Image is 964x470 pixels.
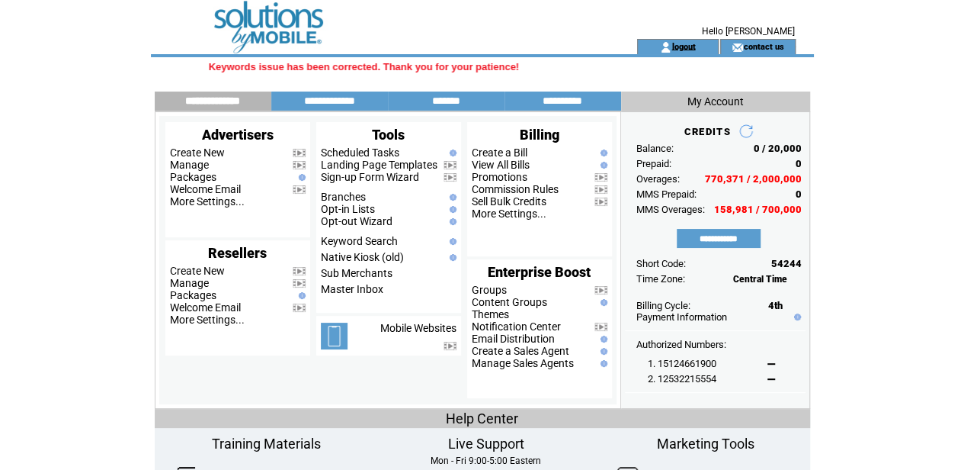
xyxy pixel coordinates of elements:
img: video.png [293,161,306,169]
a: Native Kiosk (old) [321,251,404,263]
a: Email Distribution [472,333,555,345]
img: help.gif [446,150,456,156]
img: help.gif [597,299,607,306]
span: Billing [520,127,559,143]
a: Sign-up Form Wizard [321,171,419,183]
a: Notification Center [472,320,561,333]
img: video.png [594,323,607,331]
span: 2. 12532215554 [648,373,716,385]
a: Welcome Email [170,301,241,314]
img: video.png [594,185,607,194]
a: Packages [170,289,216,301]
a: Welcome Email [170,183,241,195]
a: Opt-out Wizard [321,215,392,227]
span: Overages: [636,173,680,185]
span: MMS Overages: [636,204,705,215]
img: video.png [293,149,306,157]
a: Create a Bill [472,146,527,159]
a: Sell Bulk Credits [472,195,546,208]
a: Manage Sales Agents [472,357,574,369]
span: CREDITS [684,126,730,137]
a: Promotions [472,171,527,183]
img: help.gif [446,254,456,261]
span: Enterprise Boost [488,264,591,280]
img: help.gif [597,360,607,367]
a: Opt-in Lists [321,203,375,215]
span: 4th [768,300,783,311]
span: Advertisers [202,127,274,143]
img: video.png [293,279,306,288]
span: Resellers [208,245,267,261]
span: Live Support [447,436,524,452]
a: Landing Page Templates [321,159,437,171]
span: Central Time [733,274,787,285]
img: help.gif [446,206,456,213]
span: 0 [796,188,802,200]
a: More Settings... [170,195,245,208]
img: video.png [444,342,456,350]
span: 54244 [771,258,802,269]
a: More Settings... [472,208,546,220]
img: video.png [594,198,607,206]
img: account_icon.gif [660,41,671,53]
span: Time Zone: [636,273,685,285]
a: Create New [170,265,225,277]
a: More Settings... [170,314,245,326]
a: Themes [472,308,509,320]
img: video.png [594,173,607,182]
span: Balance: [636,143,674,154]
img: help.gif [446,194,456,201]
img: contact_us_icon.gif [732,41,743,53]
a: Keyword Search [321,235,398,247]
span: Billing Cycle: [636,300,690,311]
a: Groups [472,284,507,296]
a: Scheduled Tasks [321,146,399,159]
span: Short Code: [636,258,686,269]
a: View All Bills [472,159,530,171]
span: My Account [687,95,744,108]
span: Mon - Fri 9:00-5:00 Eastern [431,456,541,466]
img: help.gif [446,238,456,245]
span: 158,981 / 700,000 [714,204,802,215]
span: MMS Prepaid: [636,188,697,200]
a: Manage [170,277,209,289]
a: Sub Merchants [321,267,392,279]
a: Content Groups [472,296,547,308]
img: help.gif [597,150,607,156]
span: 0 [796,158,802,169]
span: 0 / 20,000 [754,143,802,154]
span: Training Materials [212,436,321,452]
a: Manage [170,159,209,171]
a: Mobile Websites [380,322,456,334]
span: 770,371 / 2,000,000 [705,173,802,185]
span: 1. 15124661900 [648,358,716,369]
img: video.png [594,286,607,295]
span: Tools [372,127,405,143]
img: video.png [293,185,306,194]
span: Authorized Numbers: [636,339,726,350]
a: Create New [170,146,225,159]
img: video.png [444,161,456,169]
img: help.gif [295,174,306,181]
img: mobile-websites.png [321,323,347,349]
a: Commission Rules [472,183,559,195]
a: Branches [321,191,366,203]
a: Create a Sales Agent [472,345,569,357]
a: logout [671,41,695,51]
img: video.png [293,304,306,312]
span: Help Center [446,410,518,427]
img: help.gif [597,162,607,169]
img: help.gif [597,336,607,343]
img: video.png [293,267,306,275]
a: Payment Information [636,311,727,323]
marquee: Keywords issue has been corrected. Thank you for your patience! [151,61,814,72]
img: help.gif [446,218,456,225]
span: Marketing Tools [657,436,754,452]
img: video.png [444,173,456,182]
img: help.gif [295,292,306,299]
img: help.gif [597,348,607,355]
span: Hello [PERSON_NAME] [702,26,795,37]
a: Packages [170,171,216,183]
img: help.gif [790,314,801,320]
span: Prepaid: [636,158,671,169]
